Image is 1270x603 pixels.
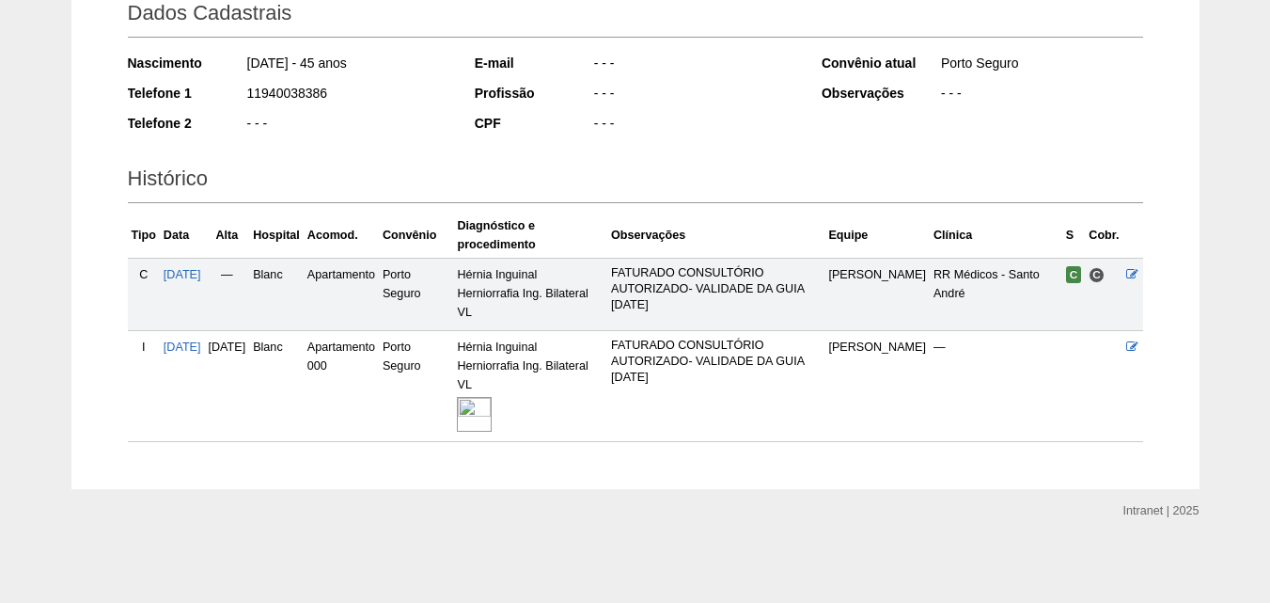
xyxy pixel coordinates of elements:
td: Hérnia Inguinal Herniorrafia Ing. Bilateral VL [453,331,607,442]
th: Acomod. [304,213,379,259]
th: Hospital [249,213,304,259]
div: [DATE] - 45 anos [245,54,449,77]
div: - - - [592,84,796,107]
th: Diagnóstico e procedimento [453,213,607,259]
td: Apartamento [304,258,379,330]
div: CPF [475,114,592,133]
td: Hérnia Inguinal Herniorrafia Ing. Bilateral VL [453,258,607,330]
th: Data [160,213,205,259]
th: Clínica [930,213,1062,259]
th: Tipo [128,213,160,259]
td: — [205,258,250,330]
p: FATURADO CONSULTÓRIO AUTORIZADO- VALIDADE DA GUIA [DATE] [611,338,821,386]
td: [PERSON_NAME] [824,258,930,330]
span: Consultório [1089,267,1105,283]
td: — [930,331,1062,442]
span: Confirmada [1066,266,1082,283]
div: Telefone 2 [128,114,245,133]
h2: Histórico [128,160,1143,203]
div: E-mail [475,54,592,72]
th: Alta [205,213,250,259]
th: Observações [607,213,824,259]
div: Telefone 1 [128,84,245,103]
div: - - - [245,114,449,137]
a: [DATE] [164,268,201,281]
div: Porto Seguro [939,54,1143,77]
div: - - - [939,84,1143,107]
div: Intranet | 2025 [1123,501,1199,520]
div: 11940038386 [245,84,449,107]
span: [DATE] [209,341,246,354]
td: [PERSON_NAME] [824,331,930,442]
div: - - - [592,54,796,77]
div: Convênio atual [822,54,939,72]
td: Blanc [249,258,304,330]
p: FATURADO CONSULTÓRIO AUTORIZADO- VALIDADE DA GUIA [DATE] [611,265,821,313]
td: Apartamento 000 [304,331,379,442]
div: Nascimento [128,54,245,72]
div: C [132,265,156,284]
td: RR Médicos - Santo André [930,258,1062,330]
a: [DATE] [164,341,201,354]
div: Profissão [475,84,592,103]
td: Porto Seguro [379,258,454,330]
div: I [132,338,156,357]
th: Cobr. [1085,213,1122,259]
th: S [1062,213,1086,259]
td: Blanc [249,331,304,442]
div: Observações [822,84,939,103]
th: Convênio [379,213,454,259]
div: - - - [592,114,796,137]
td: Porto Seguro [379,331,454,442]
th: Equipe [824,213,930,259]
